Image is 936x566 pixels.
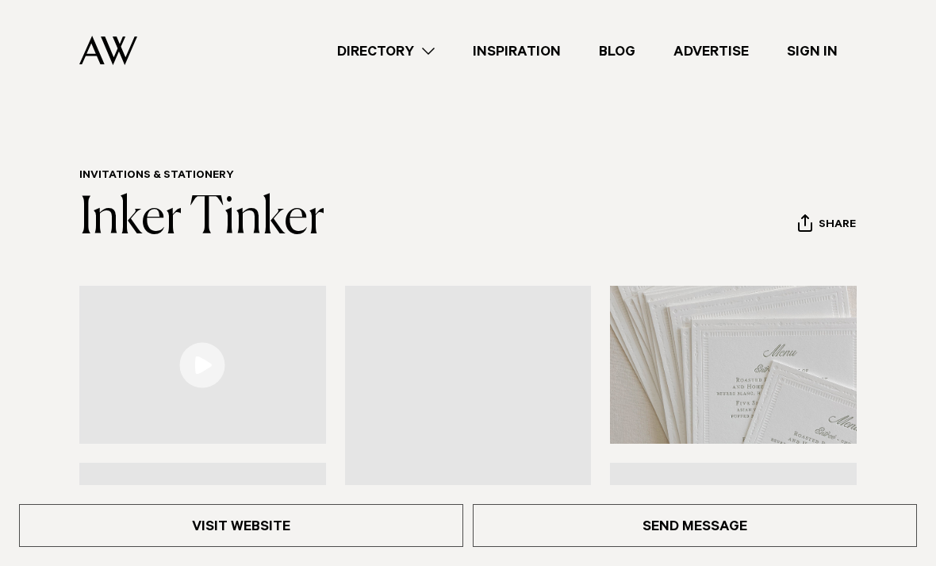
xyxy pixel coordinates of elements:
[819,218,856,233] span: Share
[797,214,857,237] button: Share
[79,194,324,244] a: Inker Tinker
[654,40,768,62] a: Advertise
[19,504,463,547] a: Visit Website
[580,40,654,62] a: Blog
[768,40,857,62] a: Sign In
[79,170,234,183] a: Invitations & Stationery
[454,40,580,62] a: Inspiration
[79,36,137,65] img: Auckland Weddings Logo
[318,40,454,62] a: Directory
[473,504,917,547] a: Send Message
